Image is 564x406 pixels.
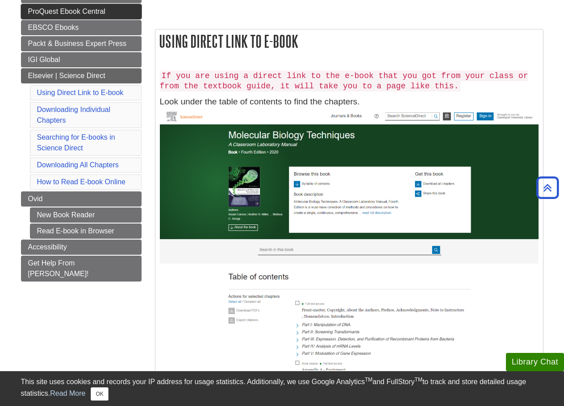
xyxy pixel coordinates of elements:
img: ebook [160,108,539,370]
span: EBSCO Ebooks [28,24,79,31]
span: Accessibility [28,243,67,251]
h2: Using Direct Link to E-book [155,29,543,53]
a: Elsevier | Science Direct [21,68,142,83]
code: If you are using a direct link to the e-book that you got from your class or from the textbook gu... [160,70,528,92]
span: Get Help From [PERSON_NAME]! [28,259,89,278]
span: Packt & Business Expert Press [28,40,127,47]
span: Elsevier | Science Direct [28,72,105,79]
sup: TM [415,377,422,383]
button: Close [91,387,108,401]
a: Back to Top [533,182,562,194]
span: ProQuest Ebook Central [28,8,105,15]
div: This site uses cookies and records your IP address for usage statistics. Additionally, we use Goo... [21,377,543,401]
a: Read More [50,389,85,397]
a: Get Help From [PERSON_NAME]! [21,256,142,282]
a: Accessibility [21,240,142,255]
a: New Book Reader [30,207,142,223]
a: ProQuest Ebook Central [21,4,142,19]
a: Ovid [21,191,142,207]
span: Ovid [28,195,43,203]
div: Look under the table of contents to find the chapters. [160,66,539,375]
a: IGI Global [21,52,142,67]
a: Searching for E-books in Science Direct [37,133,115,152]
a: Read E-book in Browser [30,224,142,239]
a: EBSCO Ebooks [21,20,142,35]
sup: TM [365,377,372,383]
a: Using Direct Link to E-book [37,89,124,96]
a: Downloading Individual Chapters [37,106,111,124]
a: How to Read E-book Online [37,178,125,186]
button: Library Chat [506,353,564,371]
a: Packt & Business Expert Press [21,36,142,51]
span: IGI Global [28,56,60,63]
a: Downloading All Chapters [37,161,119,169]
